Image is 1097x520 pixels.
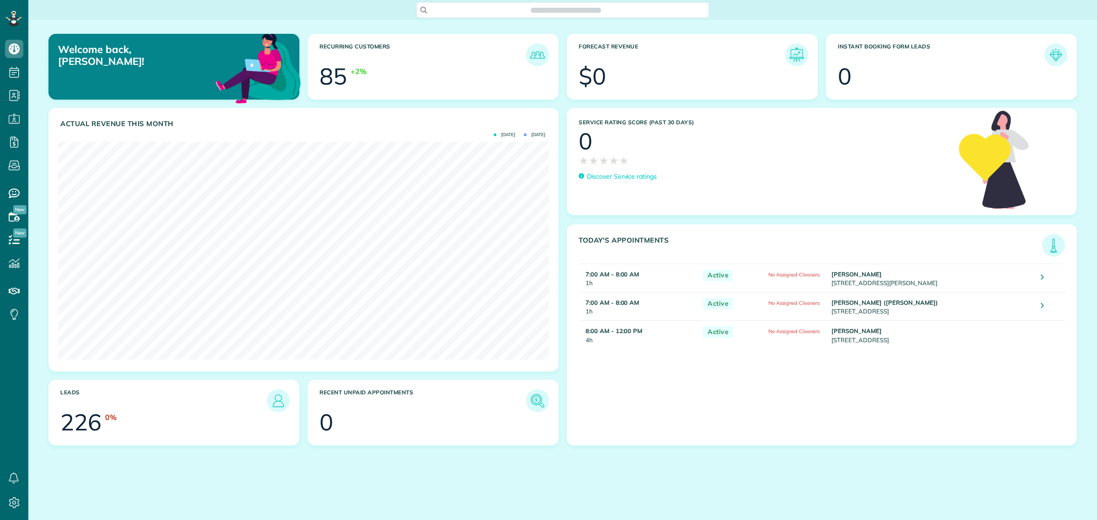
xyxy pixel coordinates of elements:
[320,411,333,434] div: 0
[579,321,698,349] td: 4h
[579,130,592,153] div: 0
[13,205,27,214] span: New
[540,5,591,15] span: Search ZenMaid…
[524,133,545,137] span: [DATE]
[214,23,303,112] img: dashboard_welcome-42a62b7d889689a78055ac9021e634bf52bae3f8056760290aed330b23ab8690.png
[768,300,819,306] span: No Assigned Cleaners
[528,46,547,64] img: icon_recurring_customers-cf858462ba22bcd05b5a5880d41d6543d210077de5bb9ebc9590e49fd87d84ed.png
[579,236,1042,257] h3: Today's Appointments
[619,153,629,169] span: ★
[320,65,347,88] div: 85
[831,299,938,306] strong: [PERSON_NAME] ([PERSON_NAME])
[320,43,526,66] h3: Recurring Customers
[831,327,882,334] strong: [PERSON_NAME]
[579,264,698,292] td: 1h
[494,133,515,137] span: [DATE]
[838,43,1044,66] h3: Instant Booking Form Leads
[838,65,852,88] div: 0
[586,327,642,334] strong: 8:00 AM - 12:00 PM
[703,298,733,309] span: Active
[579,172,657,181] a: Discover Service ratings
[703,270,733,281] span: Active
[60,411,101,434] div: 226
[58,43,220,68] p: Welcome back, [PERSON_NAME]!
[703,326,733,338] span: Active
[1044,236,1063,255] img: icon_todays_appointments-901f7ab196bb0bea1936b74009e4eb5ffbc2d2711fa7634e0d609ed5ef32b18b.png
[579,43,785,66] h3: Forecast Revenue
[579,292,698,321] td: 1h
[60,120,549,128] h3: Actual Revenue this month
[599,153,609,169] span: ★
[586,271,639,278] strong: 7:00 AM - 8:00 AM
[587,172,657,181] p: Discover Service ratings
[579,119,950,126] h3: Service Rating score (past 30 days)
[1047,46,1065,64] img: icon_form_leads-04211a6a04a5b2264e4ee56bc0799ec3eb69b7e499cbb523a139df1d13a81ae0.png
[609,153,619,169] span: ★
[829,264,1034,292] td: [STREET_ADDRESS][PERSON_NAME]
[829,292,1034,321] td: [STREET_ADDRESS]
[60,389,267,412] h3: Leads
[269,392,288,410] img: icon_leads-1bed01f49abd5b7fead27621c3d59655bb73ed531f8eeb49469d10e621d6b896.png
[768,328,819,334] span: No Assigned Cleaners
[105,412,117,423] div: 0%
[768,271,819,278] span: No Assigned Cleaners
[788,46,806,64] img: icon_forecast_revenue-8c13a41c7ed35a8dcfafea3cbb826a0462acb37728057bba2d056411b612bbbe.png
[579,153,589,169] span: ★
[586,299,639,306] strong: 7:00 AM - 8:00 AM
[13,228,27,238] span: New
[829,321,1034,349] td: [STREET_ADDRESS]
[579,65,606,88] div: $0
[351,66,367,77] div: +2%
[831,271,882,278] strong: [PERSON_NAME]
[589,153,599,169] span: ★
[320,389,526,412] h3: Recent unpaid appointments
[528,392,547,410] img: icon_unpaid_appointments-47b8ce3997adf2238b356f14209ab4cced10bd1f174958f3ca8f1d0dd7fffeee.png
